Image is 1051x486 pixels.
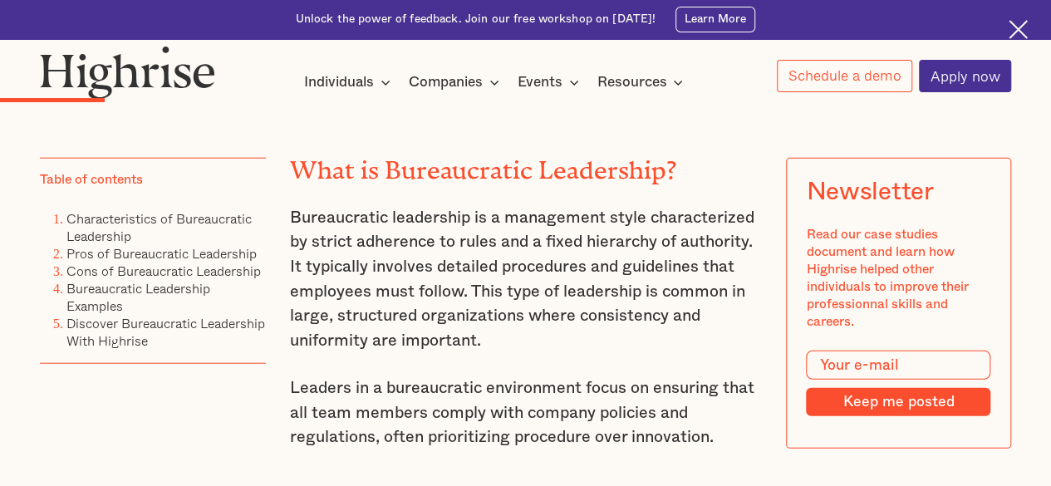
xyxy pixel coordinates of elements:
div: Read our case studies document and learn how Highrise helped other individuals to improve their p... [806,226,990,331]
img: Highrise logo [40,46,215,99]
div: Events [518,72,562,92]
p: Leaders in a bureaucratic environment focus on ensuring that all team members comply with company... [290,376,762,450]
input: Keep me posted [806,388,990,415]
div: Resources [597,72,666,92]
a: Cons of Bureaucratic Leadership [66,261,261,281]
a: Bureaucratic Leadership Examples [66,278,210,316]
a: Schedule a demo [777,60,912,92]
a: Pros of Bureaucratic Leadership [66,243,257,263]
div: Individuals [304,72,395,92]
div: Unlock the power of feedback. Join our free workshop on [DATE]! [296,12,656,27]
img: Cross icon [1009,20,1028,39]
div: Companies [409,72,504,92]
a: Discover Bureaucratic Leadership With Highrise [66,313,265,351]
div: Companies [409,72,483,92]
input: Your e-mail [806,351,990,380]
div: Events [518,72,584,92]
p: Bureaucratic leadership is a management style characterized by strict adherence to rules and a fi... [290,206,762,354]
div: Newsletter [806,178,933,206]
a: Apply now [919,60,1011,92]
h2: What is Bureaucratic Leadership? [290,150,762,179]
div: Table of contents [40,171,143,189]
div: Resources [597,72,688,92]
a: Learn More [675,7,756,32]
a: Characteristics of Bureaucratic Leadership [66,209,252,246]
form: Modal Form [806,351,990,416]
div: Individuals [304,72,374,92]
